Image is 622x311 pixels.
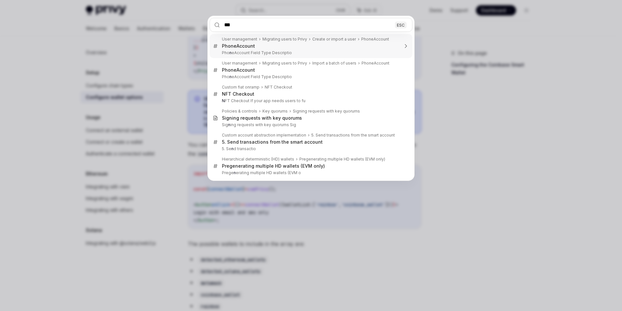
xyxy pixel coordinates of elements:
[222,98,399,103] p: FT Checkout If your app needs users to fu
[222,163,325,169] div: Pregenerating multiple HD wallets (EVM only)
[229,74,232,79] b: n
[222,37,257,42] div: User management
[362,61,389,66] div: PhoneAccount
[361,37,389,42] div: PhoneAccount
[293,109,360,114] div: Signing requests with key quorums
[222,109,257,114] div: Policies & controls
[222,61,257,66] div: User management
[262,61,307,66] div: Migrating users to Privy
[222,85,259,90] div: Custom fiat onramp
[222,115,302,121] div: Signing requests with key quorums
[234,170,236,175] b: n
[222,74,399,79] p: Pho eAccount Field Type Descriptio
[265,85,292,90] div: NFT Checkout
[222,139,323,145] div: 5. Send transactions from the smart account
[311,133,395,138] div: 5. Send transactions from the smart account
[222,67,255,73] div: PhoneAccount
[312,61,356,66] div: Import a batch of users
[299,157,385,162] div: Pregenerating multiple HD wallets (EVM only)
[222,50,399,55] p: Pho eAccount Field Type Descriptio
[222,170,399,175] p: Prege erating multiple HD wallets (EVM o
[222,91,254,97] div: NFT Checkout
[228,122,230,127] b: n
[312,37,356,42] div: Create or import a user
[395,21,407,28] div: ESC
[231,146,234,151] b: n
[262,37,307,42] div: Migrating users to Privy
[222,157,294,162] div: Hierarchical deterministic (HD) wallets
[222,122,399,127] p: Sig ing requests with key quorums Sig
[229,50,232,55] b: n
[222,133,306,138] div: Custom account abstraction implementation
[222,98,225,103] b: N
[262,109,288,114] div: Key quorums
[222,43,255,49] div: PhoneAccount
[222,146,399,151] p: 5. Se d transactio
